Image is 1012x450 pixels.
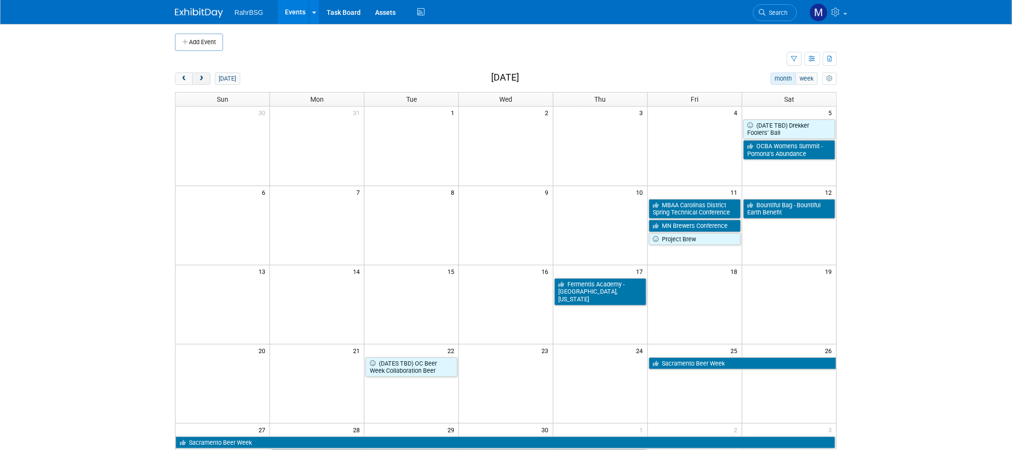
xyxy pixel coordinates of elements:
button: [DATE] [215,72,240,85]
span: 4 [733,107,742,118]
a: OCBA Womens Summit - Pomona’s Abundance [743,140,835,160]
span: RahrBSG [235,9,263,16]
span: Search [766,9,788,16]
span: 27 [258,424,270,436]
a: Bountiful Bag - Bountiful Earth Benefit [743,199,835,219]
span: 14 [352,265,364,277]
button: Add Event [175,34,223,51]
span: 23 [541,344,553,356]
span: 15 [447,265,459,277]
span: Fri [691,95,699,103]
span: Wed [499,95,512,103]
span: 24 [635,344,647,356]
span: 2 [544,107,553,118]
span: 21 [352,344,364,356]
span: 31 [352,107,364,118]
a: Search [753,4,797,21]
a: (DATE TBD) Drekker Foolers’ Ball [743,119,835,139]
span: 6 [261,186,270,198]
span: 9 [544,186,553,198]
a: Project Brew [649,233,741,246]
a: MN Brewers Conference [649,220,741,232]
i: Personalize Calendar [826,76,833,82]
span: Tue [406,95,417,103]
button: next [192,72,210,85]
a: Sacramento Beer Week [176,437,835,449]
img: Michael Dawson [810,3,828,22]
span: 1 [450,107,459,118]
span: 28 [352,424,364,436]
span: 17 [635,265,647,277]
span: 29 [447,424,459,436]
button: prev [175,72,193,85]
span: 20 [258,344,270,356]
a: Fermentis Academy - [GEOGRAPHIC_DATA], [US_STATE] [554,278,647,306]
span: 7 [355,186,364,198]
span: Sun [217,95,228,103]
span: 26 [824,344,836,356]
a: Sacramento Beer Week [649,357,836,370]
span: 18 [730,265,742,277]
span: Thu [595,95,606,103]
span: 22 [447,344,459,356]
span: 11 [730,186,742,198]
img: ExhibitDay [175,8,223,18]
button: week [796,72,818,85]
span: Sat [784,95,794,103]
span: 12 [824,186,836,198]
span: 1 [639,424,647,436]
span: 16 [541,265,553,277]
span: 25 [730,344,742,356]
span: 3 [639,107,647,118]
span: 8 [450,186,459,198]
a: MBAA Carolinas District Spring Technical Conference [649,199,741,219]
span: Mon [310,95,324,103]
span: 5 [828,107,836,118]
span: 2 [733,424,742,436]
span: 10 [635,186,647,198]
span: 19 [824,265,836,277]
button: myCustomButton [823,72,837,85]
span: 13 [258,265,270,277]
a: (DATES TBD) OC Beer Week Collaboration Beer [365,357,458,377]
span: 30 [258,107,270,118]
span: 3 [828,424,836,436]
button: month [771,72,796,85]
h2: [DATE] [492,72,519,83]
span: 30 [541,424,553,436]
